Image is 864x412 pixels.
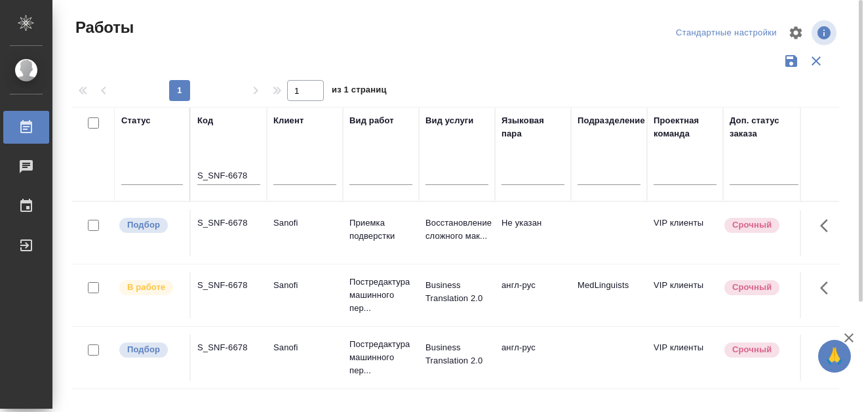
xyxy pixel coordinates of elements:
p: Подбор [127,218,160,232]
button: Сохранить фильтры [779,49,804,73]
div: Исполнитель выполняет работу [118,279,183,297]
button: Сбросить фильтры [804,49,829,73]
p: Подбор [127,343,160,356]
td: англ-рус [495,335,571,381]
p: Sanofi [273,216,336,230]
div: Проектная команда [654,114,717,140]
div: Языковая пара [501,114,564,140]
td: VIP клиенты [647,210,723,256]
div: Доп. статус заказа [730,114,798,140]
div: Вид работ [349,114,394,127]
p: Business Translation 2.0 [425,279,488,305]
p: Sanofi [273,279,336,292]
div: Можно подбирать исполнителей [118,341,183,359]
p: В работе [127,281,165,294]
p: Постредактура машинного пер... [349,338,412,377]
div: S_SNF-6678 [197,279,260,292]
span: Посмотреть информацию [812,20,839,45]
button: Здесь прячутся важные кнопки [812,210,844,241]
button: Здесь прячутся важные кнопки [812,272,844,304]
button: Здесь прячутся важные кнопки [812,335,844,366]
p: Постредактура машинного пер... [349,276,412,315]
div: S_SNF-6678 [197,216,260,230]
p: Восстановление сложного мак... [425,216,488,243]
span: Настроить таблицу [780,17,812,49]
p: Срочный [732,281,772,294]
p: Business Translation 2.0 [425,341,488,367]
p: Sanofi [273,341,336,354]
p: Срочный [732,343,772,356]
div: S_SNF-6678 [197,341,260,354]
p: Срочный [732,218,772,232]
td: MedLinguists [571,272,647,318]
td: англ-рус [495,272,571,318]
td: Не указан [495,210,571,256]
div: Подразделение [578,114,645,127]
div: Клиент [273,114,304,127]
button: 🙏 [818,340,851,373]
div: Статус [121,114,151,127]
td: VIP клиенты [647,272,723,318]
div: Код [197,114,213,127]
p: Приемка подверстки [349,216,412,243]
span: 🙏 [823,342,846,370]
span: Работы [72,17,134,38]
div: Можно подбирать исполнителей [118,216,183,234]
span: из 1 страниц [332,82,387,101]
div: split button [673,23,780,43]
div: Вид услуги [425,114,474,127]
td: VIP клиенты [647,335,723,381]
